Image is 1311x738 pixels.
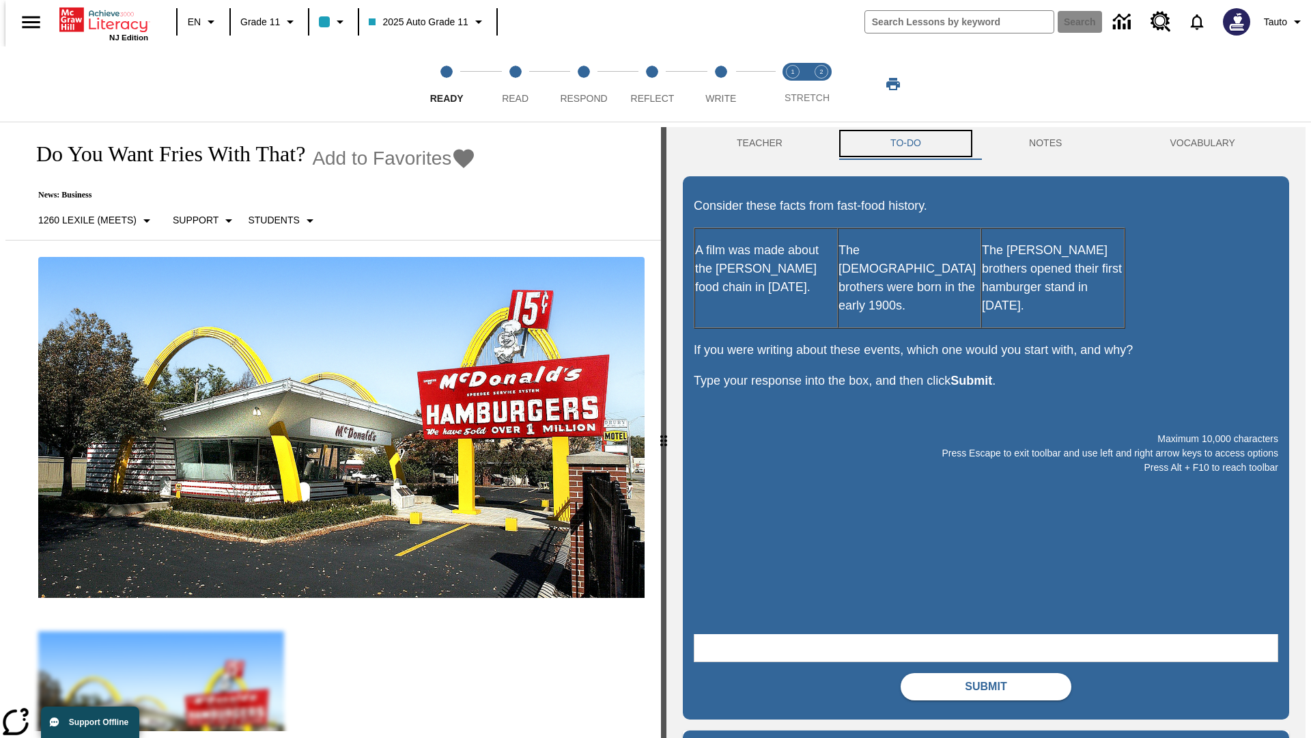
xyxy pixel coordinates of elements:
[1264,15,1287,29] span: Tauto
[312,146,476,170] button: Add to Favorites - Do You Want Fries With That?
[22,190,476,200] p: News: Business
[248,213,299,228] p: Students
[1116,127,1289,160] button: VOCABULARY
[661,127,666,738] div: Press Enter or Spacebar and then press right and left arrow keys to move the slider
[5,127,661,731] div: reading
[188,15,201,29] span: EN
[694,197,1278,215] p: Consider these facts from fast-food history.
[235,10,304,34] button: Grade: Grade 11, Select a grade
[1142,3,1179,40] a: Resource Center, Will open in new tab
[695,241,837,297] p: A film was made about the [PERSON_NAME] food chain in [DATE].
[1215,4,1258,40] button: Select a new avatar
[407,46,486,122] button: Ready step 1 of 5
[109,33,148,42] span: NJ Edition
[666,127,1306,738] div: activity
[167,208,242,233] button: Scaffolds, Support
[1223,8,1250,36] img: Avatar
[22,141,305,167] h1: Do You Want Fries With That?
[791,68,794,75] text: 1
[502,93,528,104] span: Read
[182,10,225,34] button: Language: EN, Select a language
[1179,4,1215,40] a: Notifications
[836,127,975,160] button: TO-DO
[631,93,675,104] span: Reflect
[694,372,1278,390] p: Type your response into the box, and then click .
[312,148,451,169] span: Add to Favorites
[313,10,354,34] button: Class color is light blue. Change class color
[681,46,761,122] button: Write step 5 of 5
[975,127,1116,160] button: NOTES
[11,2,51,42] button: Open side menu
[1105,3,1142,41] a: Data Center
[38,257,645,599] img: One of the first McDonald's stores, with the iconic red sign and golden arches.
[430,93,464,104] span: Ready
[865,11,1054,33] input: search field
[871,72,915,96] button: Print
[950,374,992,387] strong: Submit
[1258,10,1311,34] button: Profile/Settings
[694,461,1278,475] p: Press Alt + F10 to reach toolbar
[838,241,981,315] p: The [DEMOGRAPHIC_DATA] brothers were born in the early 1900s.
[560,93,607,104] span: Respond
[33,208,160,233] button: Select Lexile, 1260 Lexile (Meets)
[544,46,623,122] button: Respond step 3 of 5
[694,432,1278,446] p: Maximum 10,000 characters
[41,707,139,738] button: Support Offline
[173,213,218,228] p: Support
[773,46,813,122] button: Stretch Read step 1 of 2
[38,213,137,228] p: 1260 Lexile (Meets)
[683,127,1289,160] div: Instructional Panel Tabs
[705,93,736,104] span: Write
[683,127,836,160] button: Teacher
[240,15,280,29] span: Grade 11
[475,46,554,122] button: Read step 2 of 5
[5,11,199,23] body: Maximum 10,000 characters Press Escape to exit toolbar and use left and right arrow keys to acces...
[59,5,148,42] div: Home
[819,68,823,75] text: 2
[69,717,128,727] span: Support Offline
[242,208,323,233] button: Select Student
[694,446,1278,461] p: Press Escape to exit toolbar and use left and right arrow keys to access options
[901,673,1071,700] button: Submit
[694,341,1278,359] p: If you were writing about these events, which one would you start with, and why?
[785,92,830,103] span: STRETCH
[363,10,492,34] button: Class: 2025 Auto Grade 11, Select your class
[612,46,692,122] button: Reflect step 4 of 5
[369,15,468,29] span: 2025 Auto Grade 11
[982,241,1124,315] p: The [PERSON_NAME] brothers opened their first hamburger stand in [DATE].
[802,46,841,122] button: Stretch Respond step 2 of 2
